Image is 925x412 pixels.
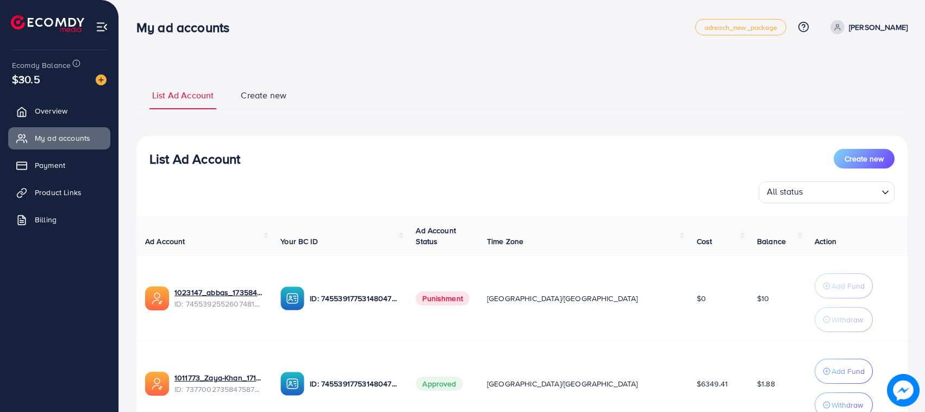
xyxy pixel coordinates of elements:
[12,71,40,87] span: $30.5
[8,182,110,203] a: Product Links
[757,378,775,389] span: $1.88
[832,313,863,326] p: Withdraw
[697,293,706,304] span: $0
[96,21,108,33] img: menu
[416,377,462,391] span: Approved
[12,60,71,71] span: Ecomdy Balance
[832,365,865,378] p: Add Fund
[832,398,863,411] p: Withdraw
[416,225,456,247] span: Ad Account Status
[845,153,884,164] span: Create new
[807,184,877,201] input: Search for option
[310,292,398,305] p: ID: 7455391775314804752
[887,374,920,407] img: image
[815,307,873,332] button: Withdraw
[174,384,263,395] span: ID: 7377002735847587841
[174,298,263,309] span: ID: 7455392552607481857
[35,105,67,116] span: Overview
[35,187,82,198] span: Product Links
[8,127,110,149] a: My ad accounts
[487,378,638,389] span: [GEOGRAPHIC_DATA]/[GEOGRAPHIC_DATA]
[815,273,873,298] button: Add Fund
[35,214,57,225] span: Billing
[8,100,110,122] a: Overview
[765,183,805,201] span: All status
[487,236,523,247] span: Time Zone
[815,359,873,384] button: Add Fund
[757,236,786,247] span: Balance
[416,291,470,305] span: Punishment
[136,20,238,35] h3: My ad accounts
[11,15,84,32] img: logo
[487,293,638,304] span: [GEOGRAPHIC_DATA]/[GEOGRAPHIC_DATA]
[280,236,318,247] span: Your BC ID
[695,19,786,35] a: adreach_new_package
[35,160,65,171] span: Payment
[759,182,895,203] div: Search for option
[697,236,712,247] span: Cost
[35,133,90,143] span: My ad accounts
[280,372,304,396] img: ic-ba-acc.ded83a64.svg
[149,151,240,167] h3: List Ad Account
[241,89,286,102] span: Create new
[834,149,895,168] button: Create new
[145,286,169,310] img: ic-ads-acc.e4c84228.svg
[152,89,214,102] span: List Ad Account
[8,154,110,176] a: Payment
[96,74,107,85] img: image
[704,24,777,31] span: adreach_new_package
[280,286,304,310] img: ic-ba-acc.ded83a64.svg
[174,287,263,298] a: 1023147_abbas_1735843853887
[174,372,263,383] a: 1011773_Zaya-Khan_1717592302951
[145,372,169,396] img: ic-ads-acc.e4c84228.svg
[757,293,769,304] span: $10
[826,20,908,34] a: [PERSON_NAME]
[145,236,185,247] span: Ad Account
[310,377,398,390] p: ID: 7455391775314804752
[174,372,263,395] div: <span class='underline'>1011773_Zaya-Khan_1717592302951</span></br>7377002735847587841
[8,209,110,230] a: Billing
[832,279,865,292] p: Add Fund
[174,287,263,309] div: <span class='underline'>1023147_abbas_1735843853887</span></br>7455392552607481857
[697,378,728,389] span: $6349.41
[849,21,908,34] p: [PERSON_NAME]
[815,236,836,247] span: Action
